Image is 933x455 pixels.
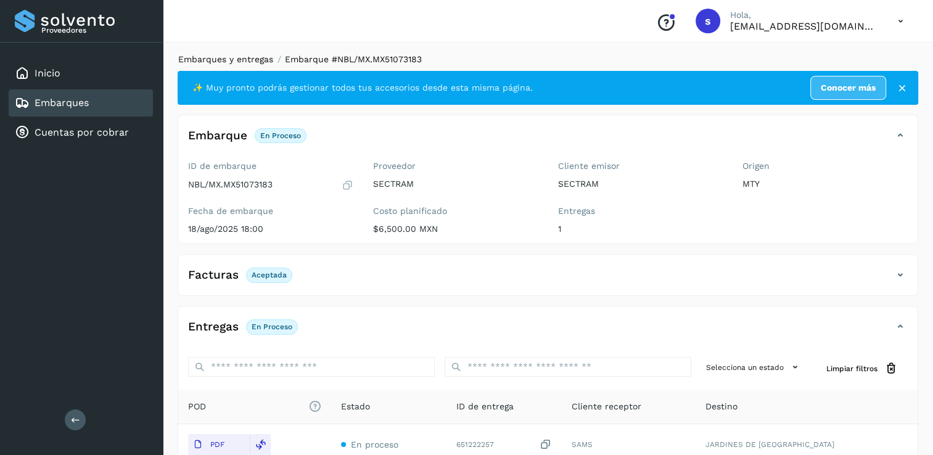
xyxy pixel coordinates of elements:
[210,440,224,449] p: PDF
[816,357,908,380] button: Limpiar filtros
[188,161,353,171] label: ID de embarque
[9,119,153,146] div: Cuentas por cobrar
[9,60,153,87] div: Inicio
[701,357,807,377] button: Selecciona un estado
[260,131,301,140] p: En proceso
[178,264,918,295] div: FacturasAceptada
[252,322,292,331] p: En proceso
[558,224,723,234] p: 1
[188,400,321,413] span: POD
[178,53,918,66] nav: breadcrumb
[178,125,918,156] div: EmbarqueEn proceso
[285,54,422,64] span: Embarque #NBL/MX.MX51073183
[188,224,353,234] p: 18/ago/2025 18:00
[188,434,250,455] button: PDF
[188,320,239,334] h4: Entregas
[373,224,538,234] p: $6,500.00 MXN
[810,76,886,100] a: Conocer más
[341,400,370,413] span: Estado
[9,89,153,117] div: Embarques
[35,97,89,109] a: Embarques
[178,54,273,64] a: Embarques y entregas
[35,126,129,138] a: Cuentas por cobrar
[456,400,514,413] span: ID de entrega
[572,400,641,413] span: Cliente receptor
[373,206,538,216] label: Costo planificado
[188,206,353,216] label: Fecha de embarque
[730,20,878,32] p: sectram23@gmail.com
[373,179,538,189] p: SECTRAM
[456,438,552,451] div: 651222257
[742,179,908,189] p: MTY
[742,161,908,171] label: Origen
[35,67,60,79] a: Inicio
[252,271,287,279] p: Aceptada
[351,440,398,449] span: En proceso
[192,81,533,94] span: ✨ Muy pronto podrás gestionar todos tus accesorios desde esta misma página.
[188,179,273,190] p: NBL/MX.MX51073183
[373,161,538,171] label: Proveedor
[558,179,723,189] p: SECTRAM
[188,129,247,143] h4: Embarque
[188,268,239,282] h4: Facturas
[178,316,918,347] div: EntregasEn proceso
[826,363,878,374] span: Limpiar filtros
[730,10,878,20] p: Hola,
[558,161,723,171] label: Cliente emisor
[250,434,271,455] div: Reemplazar POD
[705,400,738,413] span: Destino
[41,26,148,35] p: Proveedores
[558,206,723,216] label: Entregas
